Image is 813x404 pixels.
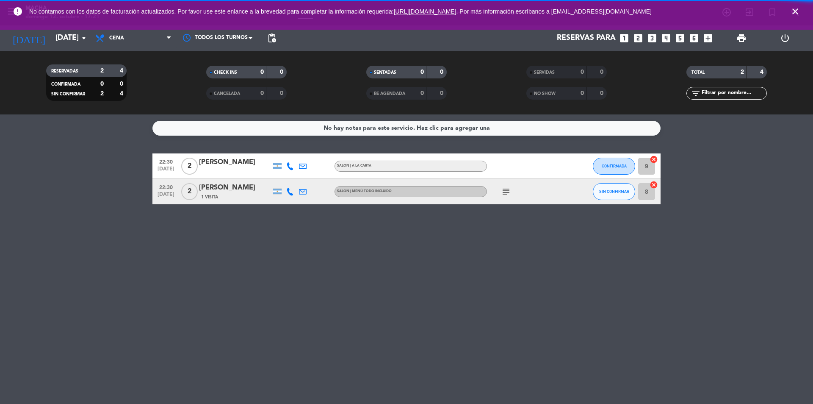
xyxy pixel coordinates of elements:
button: SIN CONFIRMAR [593,183,635,200]
strong: 0 [420,69,424,75]
span: SENTADAS [374,70,396,75]
i: cancel [650,155,658,164]
strong: 4 [760,69,765,75]
span: SERVIDAS [534,70,555,75]
i: looks_3 [647,33,658,44]
strong: 0 [581,90,584,96]
i: close [790,6,800,17]
strong: 0 [581,69,584,75]
strong: 0 [600,69,605,75]
strong: 2 [100,91,104,97]
span: [DATE] [155,166,177,176]
i: cancel [650,181,658,189]
span: [DATE] [155,192,177,201]
span: NO SHOW [534,92,556,96]
strong: 0 [260,90,264,96]
span: Reservas para [557,34,616,42]
span: SALON | MENÚ TODO INCLUIDO [337,189,392,193]
span: No contamos con los datos de facturación actualizados. Por favor use este enlance a la brevedad p... [29,8,652,15]
span: print [736,33,747,43]
i: error [13,6,23,17]
i: looks_6 [689,33,700,44]
span: CHECK INS [214,70,237,75]
strong: 0 [280,90,285,96]
strong: 2 [741,69,744,75]
a: [URL][DOMAIN_NAME] [394,8,456,15]
strong: 0 [440,90,445,96]
div: [PERSON_NAME] [199,157,271,168]
i: power_settings_new [780,33,790,43]
strong: 0 [260,69,264,75]
span: 2 [181,158,198,175]
span: pending_actions [267,33,277,43]
span: CANCELADA [214,92,240,96]
span: RESERVADAS [51,69,78,73]
strong: 4 [120,68,125,74]
span: 2 [181,183,198,200]
strong: 2 [100,68,104,74]
i: looks_one [619,33,630,44]
button: CONFIRMADA [593,158,635,175]
i: looks_4 [661,33,672,44]
span: TOTAL [691,70,705,75]
span: 22:30 [155,156,177,166]
i: [DATE] [6,29,51,47]
input: Filtrar por nombre... [701,89,766,98]
div: [PERSON_NAME] [199,182,271,193]
div: No hay notas para este servicio. Haz clic para agregar una [324,123,490,133]
span: 22:30 [155,182,177,192]
i: looks_two [633,33,644,44]
span: CONFIRMADA [602,164,627,168]
span: SALON | A LA CARTA [337,164,371,167]
span: Cena [109,35,124,41]
i: arrow_drop_down [79,33,89,43]
strong: 0 [280,69,285,75]
i: add_box [702,33,713,44]
strong: 4 [120,91,125,97]
i: looks_5 [675,33,686,44]
strong: 0 [440,69,445,75]
i: filter_list [691,88,701,98]
strong: 0 [120,81,125,87]
span: SIN CONFIRMAR [599,189,629,194]
span: SIN CONFIRMAR [51,92,85,96]
span: CONFIRMADA [51,82,80,86]
div: LOG OUT [763,25,807,51]
strong: 0 [600,90,605,96]
strong: 0 [100,81,104,87]
strong: 0 [420,90,424,96]
span: 1 Visita [201,194,218,201]
i: subject [501,187,511,197]
a: . Por más información escríbanos a [EMAIL_ADDRESS][DOMAIN_NAME] [456,8,652,15]
span: RE AGENDADA [374,92,405,96]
